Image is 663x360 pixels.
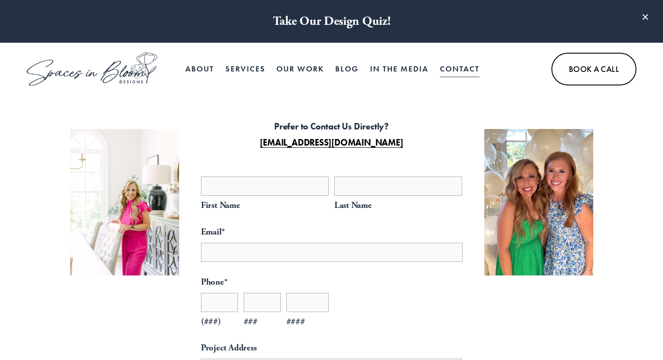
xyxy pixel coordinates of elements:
a: Blog [335,60,359,78]
a: folder dropdown [225,60,265,78]
legend: Phone [201,274,228,290]
a: [EMAIL_ADDRESS][DOMAIN_NAME] [260,137,403,148]
span: Last Name [334,197,462,214]
input: #### [286,293,329,312]
input: Last Name [334,177,462,196]
span: #### [286,314,329,330]
input: (###) [201,293,238,312]
span: ### [244,314,281,330]
a: Contact [440,60,479,78]
input: ### [244,293,281,312]
label: Email [201,224,462,240]
a: Our Work [276,60,324,78]
a: In the Media [370,60,428,78]
a: About [185,60,214,78]
span: First Name [201,197,329,214]
strong: Prefer to Contact Us Directly? [274,121,389,132]
legend: Project Address [201,340,257,356]
a: Book A Call [551,53,636,85]
span: Services [225,61,265,77]
input: First Name [201,177,329,196]
span: (###) [201,314,238,330]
